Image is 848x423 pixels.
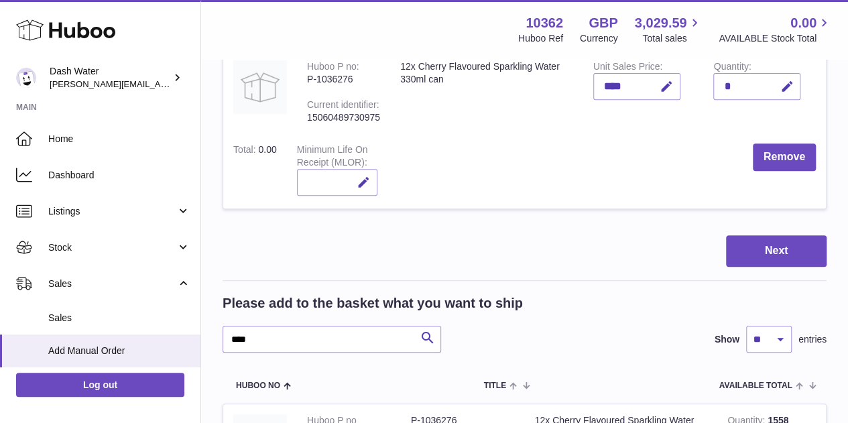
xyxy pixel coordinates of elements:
[390,50,583,133] td: 12x Cherry Flavoured Sparkling Water 330ml can
[307,61,359,75] div: Huboo P no
[48,133,190,145] span: Home
[50,78,269,89] span: [PERSON_NAME][EMAIL_ADDRESS][DOMAIN_NAME]
[48,241,176,254] span: Stock
[48,312,190,324] span: Sales
[798,333,827,346] span: entries
[50,65,170,90] div: Dash Water
[713,61,751,75] label: Quantity
[48,345,190,357] span: Add Manual Order
[719,32,832,45] span: AVAILABLE Stock Total
[297,144,368,171] label: Minimum Life On Receipt (MLOR)
[719,381,792,390] span: AVAILABLE Total
[526,14,563,32] strong: 10362
[48,278,176,290] span: Sales
[580,32,618,45] div: Currency
[635,14,703,45] a: 3,029.59 Total sales
[715,333,739,346] label: Show
[307,99,379,113] div: Current identifier
[589,14,617,32] strong: GBP
[233,144,258,158] label: Total
[236,381,280,390] span: Huboo no
[307,111,380,124] div: 15060489730975
[726,235,827,267] button: Next
[518,32,563,45] div: Huboo Ref
[753,143,816,171] button: Remove
[223,294,523,312] h2: Please add to the basket what you want to ship
[16,68,36,88] img: james@dash-water.com
[258,144,276,155] span: 0.00
[719,14,832,45] a: 0.00 AVAILABLE Stock Total
[307,73,380,86] div: P-1036276
[48,169,190,182] span: Dashboard
[593,61,662,75] label: Unit Sales Price
[48,205,176,218] span: Listings
[233,60,287,114] img: 12x Cherry Flavoured Sparkling Water 330ml can
[790,14,816,32] span: 0.00
[635,14,687,32] span: 3,029.59
[16,373,184,397] a: Log out
[642,32,702,45] span: Total sales
[484,381,506,390] span: Title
